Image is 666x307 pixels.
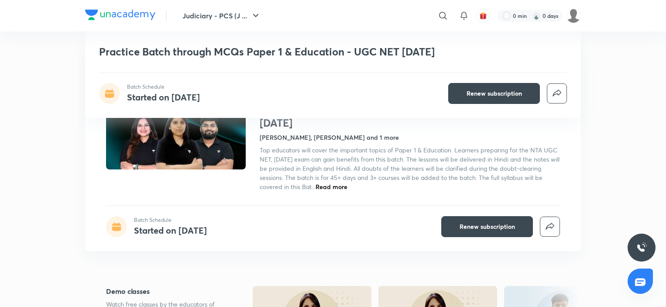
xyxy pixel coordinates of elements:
img: Company Logo [85,10,155,20]
img: Thumbnail [105,90,247,170]
span: Read more [316,183,347,191]
img: Green Vr [566,8,581,23]
p: Batch Schedule [127,83,200,91]
button: Renew subscription [441,216,533,237]
button: Judiciary - PCS (J ... [177,7,266,24]
span: Top educators will cover the important topics of Paper 1 & Education. Learners preparing for the ... [260,146,560,191]
button: avatar [476,9,490,23]
span: Renew subscription [460,222,515,231]
h4: Started on [DATE] [127,91,200,103]
img: ttu [636,242,647,253]
h1: Practice Batch through MCQs Paper 1 & Education - UGC NET [DATE] [99,45,441,58]
h5: Demo classes [106,286,225,297]
h4: Started on [DATE] [134,224,207,236]
p: Batch Schedule [134,216,207,224]
h4: [PERSON_NAME], [PERSON_NAME] and 1 more [260,133,399,142]
button: Renew subscription [448,83,540,104]
span: Renew subscription [467,89,522,98]
h1: Practice Batch through MCQs Paper 1 & Education - UGC NET [DATE] [260,104,560,129]
a: Company Logo [85,10,155,22]
img: avatar [479,12,487,20]
img: streak [532,11,541,20]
